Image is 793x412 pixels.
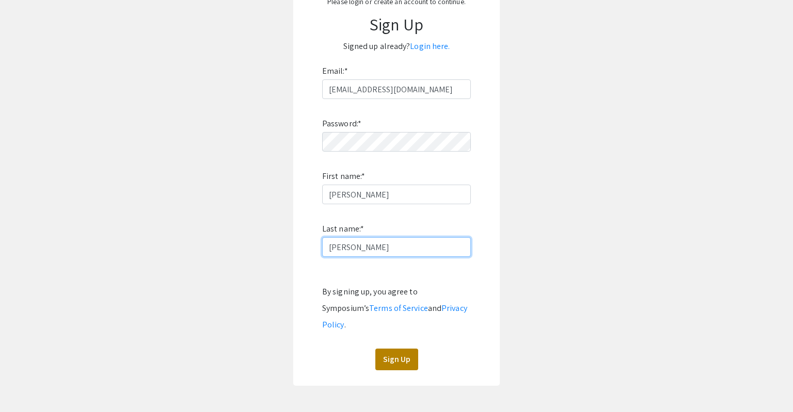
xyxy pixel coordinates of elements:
a: Privacy Policy [322,303,467,330]
label: First name: [322,168,365,185]
button: Sign Up [375,349,418,370]
iframe: Chat [8,366,44,404]
label: Last name: [322,221,364,237]
div: By signing up, you agree to Symposium’s and . [322,284,471,333]
a: Login here. [410,41,450,52]
h1: Sign Up [304,14,489,34]
label: Email: [322,63,348,79]
a: Terms of Service [369,303,428,314]
p: Signed up already? [304,38,489,55]
label: Password: [322,116,361,132]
